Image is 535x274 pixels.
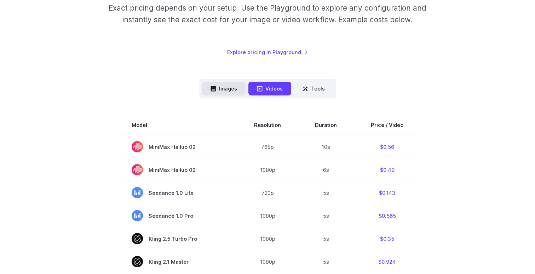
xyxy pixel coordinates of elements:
[298,227,354,250] td: 5s
[237,227,298,250] td: 1080p
[298,250,354,273] td: 5s
[354,227,420,250] td: $0.35
[202,82,246,95] button: Images
[237,135,298,158] td: 768p
[248,82,291,95] button: Videos
[227,48,308,56] a: Explore pricing in Playground
[354,204,420,227] td: $0.565
[354,158,420,181] td: $0.49
[132,233,220,244] span: Kling 2.5 Turbo Pro
[132,141,220,152] span: MiniMax Hailuo 02
[237,115,298,135] th: Resolution
[298,204,354,227] td: 5s
[237,204,298,227] td: 1080p
[132,210,220,221] span: Seedance 1.0 Pro
[354,250,420,273] td: $0.924
[294,82,333,95] button: Tools
[298,181,354,204] td: 5s
[298,158,354,181] td: 6s
[237,158,298,181] td: 1080p
[354,115,420,135] th: Price / Video
[132,256,220,267] span: Kling 2.1 Master
[132,164,220,175] span: MiniMax Hailuo 02
[115,115,237,135] th: Model
[237,181,298,204] td: 720p
[132,187,220,198] span: Seedance 1.0 Lite
[354,181,420,204] td: $0.143
[298,115,354,135] th: Duration
[237,250,298,273] td: 1080p
[354,135,420,158] td: $0.56
[298,135,354,158] td: 10s
[95,2,440,26] p: Exact pricing depends on your setup. Use the Playground to explore any configuration and instantl...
